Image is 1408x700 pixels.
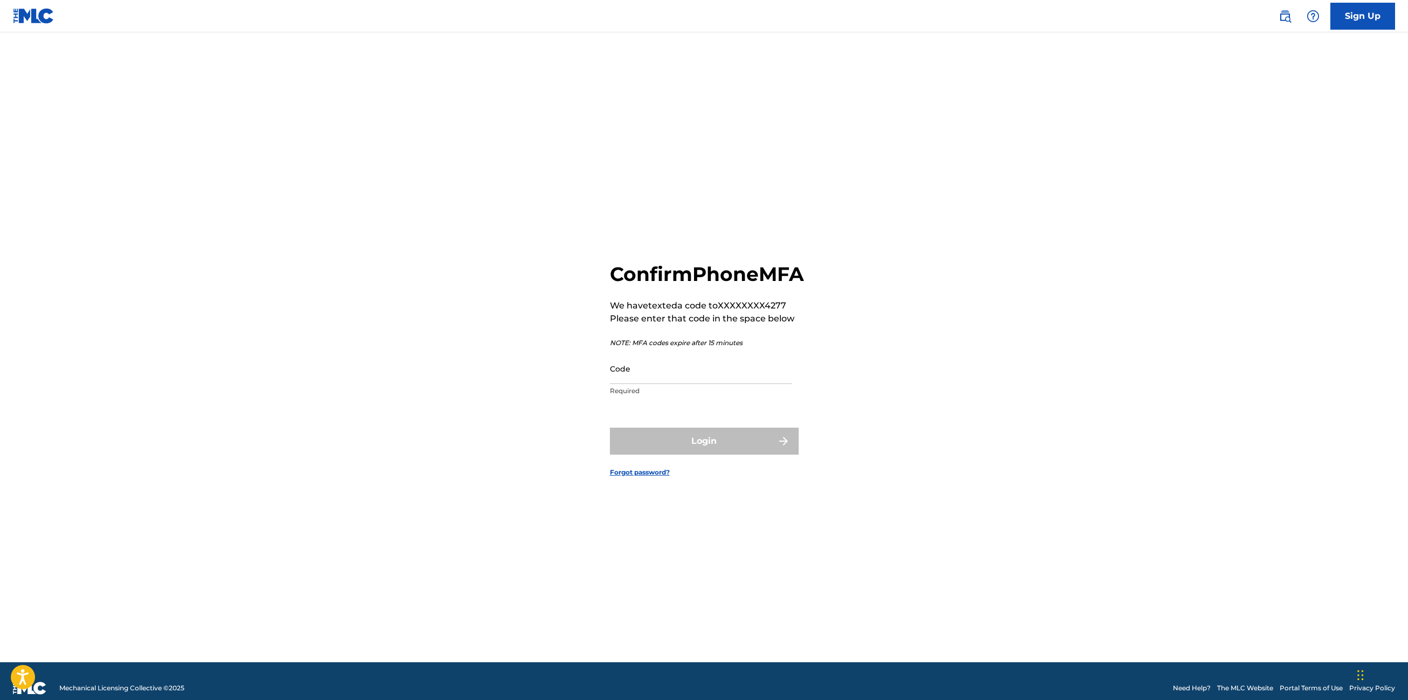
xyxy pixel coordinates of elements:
img: logo [13,682,46,695]
div: Help [1302,5,1324,27]
iframe: Chat Widget [1354,648,1408,700]
p: NOTE: MFA codes expire after 15 minutes [610,338,804,348]
img: search [1279,10,1292,23]
div: Drag [1357,659,1364,691]
h2: Confirm Phone MFA [610,262,804,286]
span: Mechanical Licensing Collective © 2025 [59,683,184,693]
a: Need Help? [1173,683,1211,693]
a: Sign Up [1330,3,1395,30]
a: Forgot password? [610,468,670,477]
img: help [1307,10,1320,23]
a: The MLC Website [1217,683,1273,693]
img: MLC Logo [13,8,54,24]
p: Please enter that code in the space below [610,312,804,325]
a: Privacy Policy [1349,683,1395,693]
p: Required [610,386,792,396]
a: Portal Terms of Use [1280,683,1343,693]
p: We have texted a code to XXXXXXXX4277 [610,299,804,312]
a: Public Search [1274,5,1296,27]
